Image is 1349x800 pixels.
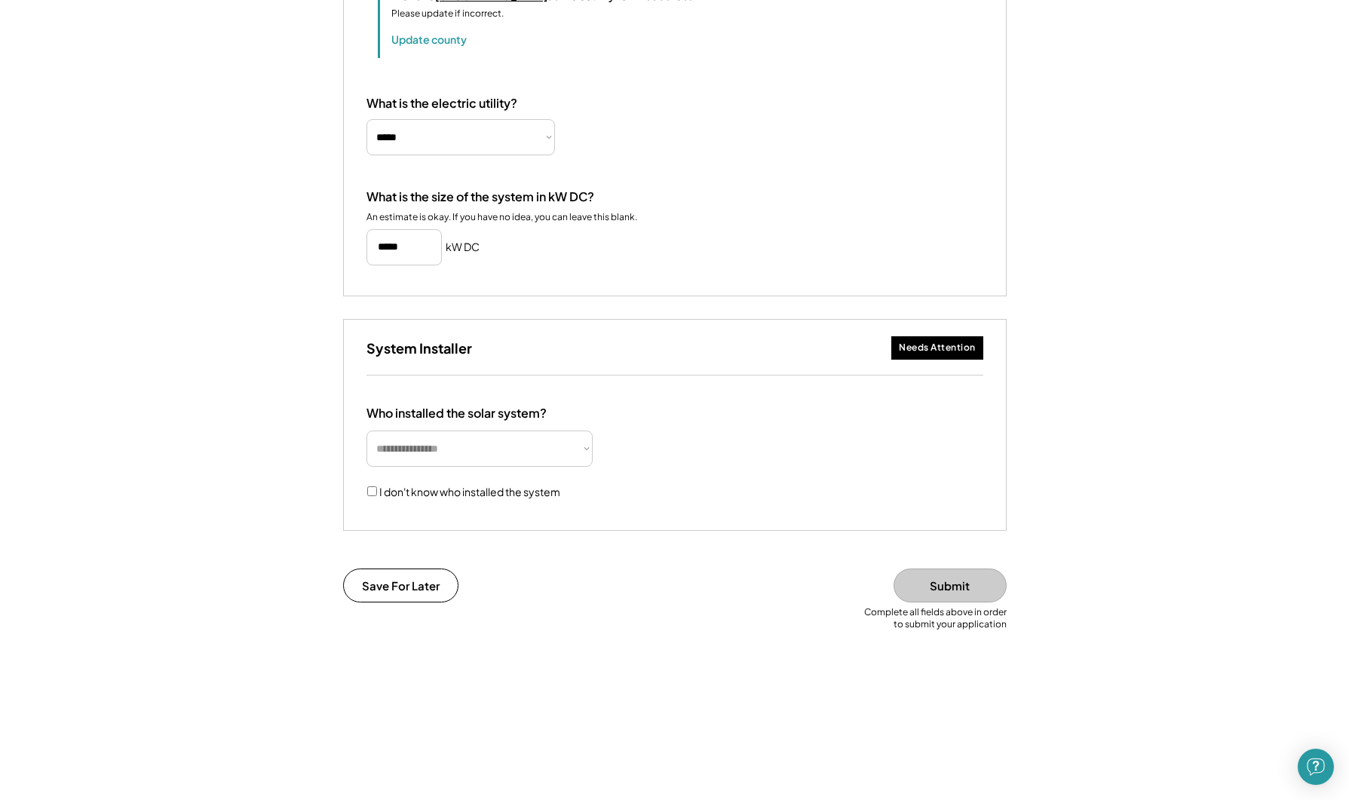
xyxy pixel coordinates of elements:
button: Submit [894,569,1007,602]
div: Please update if incorrect. [391,7,504,20]
h5: kW DC [446,240,480,255]
div: Needs Attention [899,342,976,354]
h3: System Installer [366,339,472,357]
button: Update county [391,32,467,47]
button: Save For Later [343,569,458,602]
div: What is the electric utility? [366,96,517,112]
div: An estimate is okay. If you have no idea, you can leave this blank. [366,211,637,223]
div: Who installed the solar system? [366,406,547,421]
label: I don't know who installed the system [379,485,560,498]
div: Open Intercom Messenger [1298,749,1334,785]
div: Complete all fields above in order to submit your application [856,606,1007,630]
div: What is the size of the system in kW DC? [366,189,594,205]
